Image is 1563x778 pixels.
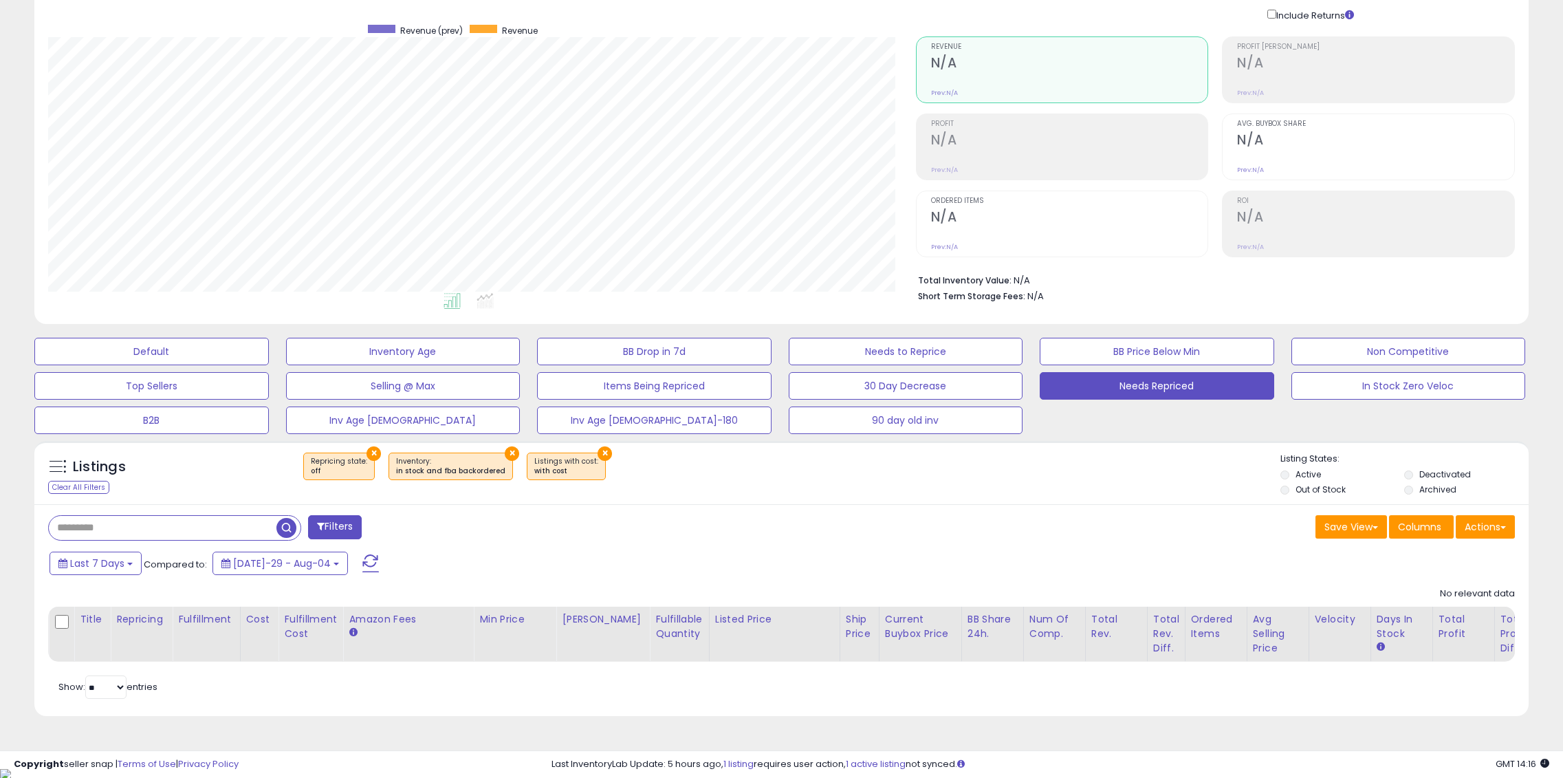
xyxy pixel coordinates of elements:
[178,757,239,770] a: Privacy Policy
[1296,468,1321,480] label: Active
[537,372,772,400] button: Items Being Repriced
[931,89,958,97] small: Prev: N/A
[1440,587,1515,601] div: No relevant data
[1456,515,1515,539] button: Actions
[396,456,505,477] span: Inventory :
[1237,197,1514,205] span: ROI
[349,627,357,639] small: Amazon Fees.
[1253,612,1303,656] div: Avg Selling Price
[1419,484,1456,495] label: Archived
[968,612,1018,641] div: BB Share 24h.
[723,757,754,770] a: 1 listing
[1237,166,1264,174] small: Prev: N/A
[70,557,124,570] span: Last 7 Days
[931,197,1208,205] span: Ordered Items
[308,515,362,539] button: Filters
[178,612,234,627] div: Fulfillment
[286,407,521,434] button: Inv Age [DEMOGRAPHIC_DATA]
[233,557,331,570] span: [DATE]-29 - Aug-04
[311,456,367,477] span: Repricing state :
[505,446,519,461] button: ×
[1500,612,1527,656] div: Total Profit Diff.
[1439,612,1489,641] div: Total Profit
[846,757,906,770] a: 1 active listing
[14,758,239,771] div: seller snap | |
[1389,515,1454,539] button: Columns
[1419,468,1471,480] label: Deactivated
[1237,55,1514,74] h2: N/A
[537,338,772,365] button: BB Drop in 7d
[715,612,834,627] div: Listed Price
[1027,290,1044,303] span: N/A
[396,466,505,476] div: in stock and fba backordered
[846,612,873,641] div: Ship Price
[789,338,1023,365] button: Needs to Reprice
[537,407,772,434] button: Inv Age [DEMOGRAPHIC_DATA]-180
[562,612,644,627] div: [PERSON_NAME]
[1377,612,1427,641] div: Days In Stock
[918,271,1505,288] li: N/A
[931,166,958,174] small: Prev: N/A
[58,680,157,693] span: Show: entries
[931,55,1208,74] h2: N/A
[118,757,176,770] a: Terms of Use
[1191,612,1241,641] div: Ordered Items
[1315,612,1365,627] div: Velocity
[1496,757,1549,770] span: 2025-08-12 14:16 GMT
[918,274,1012,286] b: Total Inventory Value:
[1291,372,1526,400] button: In Stock Zero Veloc
[1237,120,1514,128] span: Avg. Buybox Share
[789,407,1023,434] button: 90 day old inv
[1029,612,1080,641] div: Num of Comp.
[502,25,538,36] span: Revenue
[286,372,521,400] button: Selling @ Max
[1291,338,1526,365] button: Non Competitive
[1237,43,1514,51] span: Profit [PERSON_NAME]
[1315,515,1387,539] button: Save View
[311,466,367,476] div: off
[1377,641,1385,653] small: Days In Stock.
[885,612,956,641] div: Current Buybox Price
[284,612,337,641] div: Fulfillment Cost
[598,446,612,461] button: ×
[116,612,166,627] div: Repricing
[1040,338,1274,365] button: BB Price Below Min
[789,372,1023,400] button: 30 Day Decrease
[1257,7,1370,23] div: Include Returns
[1280,453,1529,466] p: Listing States:
[367,446,381,461] button: ×
[931,243,958,251] small: Prev: N/A
[349,612,468,627] div: Amazon Fees
[1398,520,1441,534] span: Columns
[80,612,105,627] div: Title
[400,25,463,36] span: Revenue (prev)
[34,372,269,400] button: Top Sellers
[931,132,1208,151] h2: N/A
[50,552,142,575] button: Last 7 Days
[14,757,64,770] strong: Copyright
[34,407,269,434] button: B2B
[212,552,348,575] button: [DATE]-29 - Aug-04
[144,558,207,571] span: Compared to:
[34,338,269,365] button: Default
[479,612,550,627] div: Min Price
[1237,243,1264,251] small: Prev: N/A
[918,290,1025,302] b: Short Term Storage Fees:
[1040,372,1274,400] button: Needs Repriced
[1237,209,1514,228] h2: N/A
[1153,612,1179,656] div: Total Rev. Diff.
[286,338,521,365] button: Inventory Age
[931,43,1208,51] span: Revenue
[1237,132,1514,151] h2: N/A
[655,612,703,641] div: Fulfillable Quantity
[1296,484,1346,495] label: Out of Stock
[1237,89,1264,97] small: Prev: N/A
[534,456,598,477] span: Listings with cost :
[1091,612,1141,641] div: Total Rev.
[551,758,1549,771] div: Last InventoryLab Update: 5 hours ago, requires user action, not synced.
[246,612,273,627] div: Cost
[931,120,1208,128] span: Profit
[48,481,109,494] div: Clear All Filters
[931,209,1208,228] h2: N/A
[73,457,126,477] h5: Listings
